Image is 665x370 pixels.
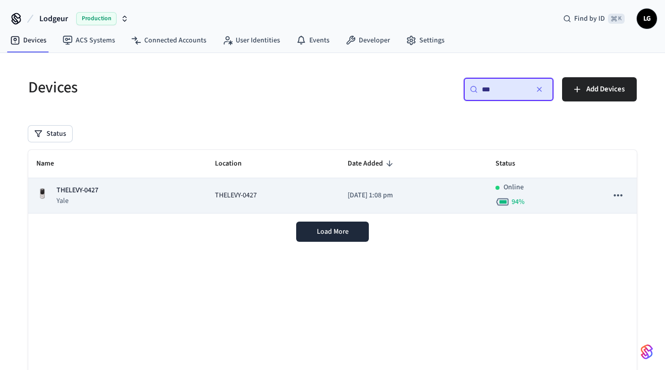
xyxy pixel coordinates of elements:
[215,156,255,172] span: Location
[54,31,123,49] a: ACS Systems
[398,31,453,49] a: Settings
[57,185,98,196] p: THELEVY-0427
[39,13,68,25] span: Lodgeur
[641,344,653,360] img: SeamLogoGradient.69752ec5.svg
[288,31,338,49] a: Events
[638,10,656,28] span: LG
[28,150,637,214] table: sticky table
[637,9,657,29] button: LG
[586,83,625,96] span: Add Devices
[574,14,605,24] span: Find by ID
[215,190,257,201] span: THELEVY-0427
[562,77,637,101] button: Add Devices
[76,12,117,25] span: Production
[28,126,72,142] button: Status
[123,31,214,49] a: Connected Accounts
[36,188,48,200] img: Yale Assure Touchscreen Wifi Smart Lock, Satin Nickel, Front
[214,31,288,49] a: User Identities
[28,77,326,98] h5: Devices
[36,156,67,172] span: Name
[495,156,528,172] span: Status
[57,196,98,206] p: Yale
[555,10,633,28] div: Find by ID⌘ K
[296,222,369,242] button: Load More
[512,197,525,207] span: 94 %
[348,190,479,201] p: [DATE] 1:08 pm
[608,14,625,24] span: ⌘ K
[338,31,398,49] a: Developer
[2,31,54,49] a: Devices
[348,156,396,172] span: Date Added
[504,182,524,193] p: Online
[317,227,349,237] span: Load More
